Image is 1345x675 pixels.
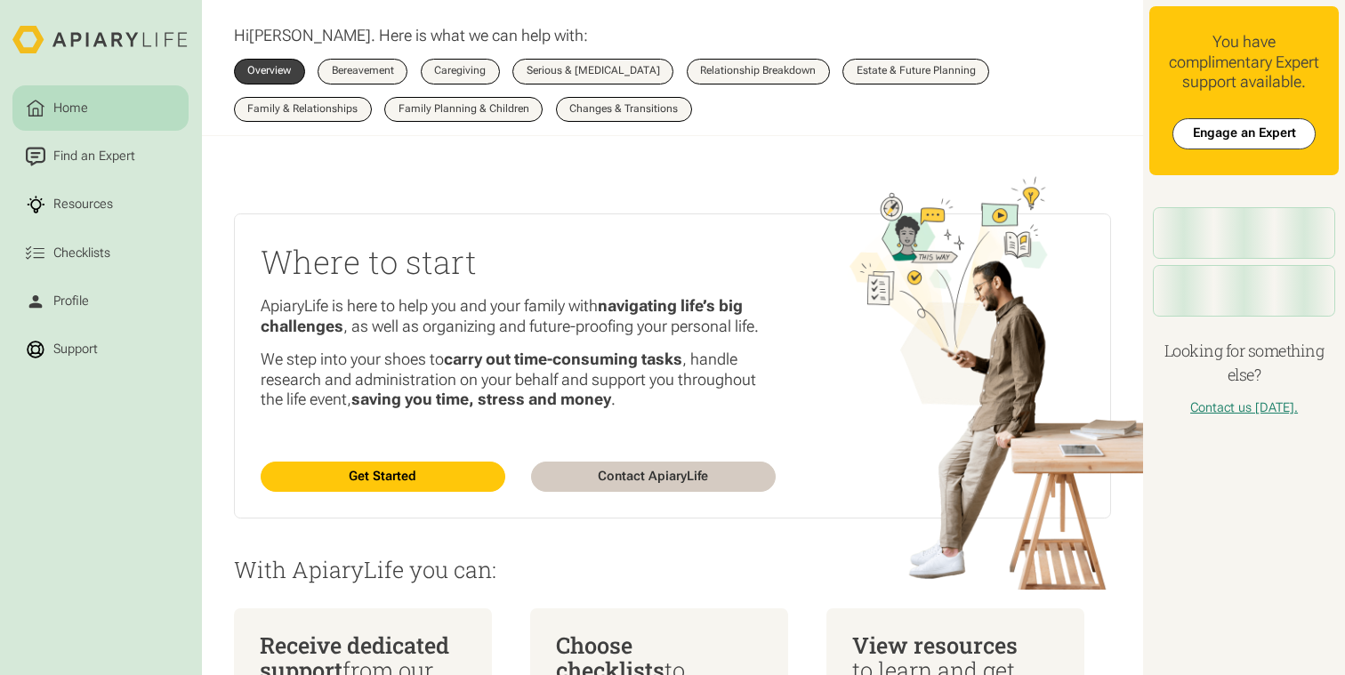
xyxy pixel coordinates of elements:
[351,390,611,408] strong: saving you time, stress and money
[50,340,101,359] div: Support
[12,182,189,228] a: Resources
[531,462,776,493] a: Contact ApiaryLife
[399,104,529,115] div: Family Planning & Children
[512,59,673,84] a: Serious & [MEDICAL_DATA]
[12,134,189,180] a: Find an Expert
[384,97,543,122] a: Family Planning & Children
[261,462,505,493] a: Get Started
[261,240,776,284] h2: Where to start
[261,296,776,336] p: ApiaryLife is here to help you and your family with , as well as organizing and future-proofing y...
[556,97,692,122] a: Changes & Transitions
[12,85,189,131] a: Home
[1172,118,1316,149] a: Engage an Expert
[234,97,372,122] a: Family & Relationships
[12,279,189,325] a: Profile
[434,66,486,76] div: Caregiving
[261,350,776,410] p: We step into your shoes to , handle research and administration on your behalf and support you th...
[421,59,500,84] a: Caregiving
[527,66,660,76] div: Serious & [MEDICAL_DATA]
[12,327,189,373] a: Support
[247,104,358,115] div: Family & Relationships
[249,26,371,44] span: [PERSON_NAME]
[569,104,678,115] div: Changes & Transitions
[444,350,682,368] strong: carry out time-consuming tasks
[842,59,989,84] a: Estate & Future Planning
[857,66,976,76] div: Estate & Future Planning
[1149,339,1338,387] h4: Looking for something else?
[50,244,113,263] div: Checklists
[318,59,407,84] a: Bereavement
[50,99,91,118] div: Home
[1163,32,1325,92] div: You have complimentary Expert support available.
[852,630,1018,660] span: View resources
[332,66,394,76] div: Bereavement
[700,66,816,76] div: Relationship Breakdown
[261,296,743,335] strong: navigating life’s big challenges
[1190,400,1298,415] a: Contact us [DATE].
[234,26,588,46] p: Hi . Here is what we can help with:
[50,195,116,214] div: Resources
[12,230,189,276] a: Checklists
[50,147,138,166] div: Find an Expert
[687,59,830,84] a: Relationship Breakdown
[234,558,1111,583] p: With ApiaryLife you can:
[50,292,92,311] div: Profile
[234,59,305,84] a: Overview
